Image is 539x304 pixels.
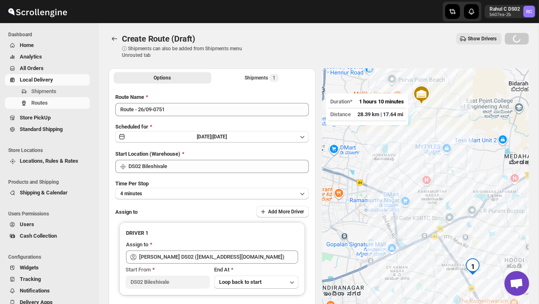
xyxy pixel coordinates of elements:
[122,34,195,44] span: Create Route (Draft)
[219,279,261,285] span: Loop back to start
[115,151,180,157] span: Start Location (Warehouse)
[257,206,309,217] button: Add More Driver
[5,40,90,51] button: Home
[126,241,148,249] div: Assign to
[20,288,50,294] span: Notifications
[468,35,497,42] span: Show Drivers
[20,189,68,196] span: Shipping & Calendar
[20,42,34,48] span: Home
[20,77,53,83] span: Local Delivery
[5,219,90,230] button: Users
[213,72,310,84] button: Selected Shipments
[115,103,309,116] input: Eg: Bengaluru Route
[5,97,90,109] button: Routes
[330,98,352,105] span: Duration*
[114,72,211,84] button: All Route Options
[5,86,90,97] button: Shipments
[31,88,56,94] span: Shipments
[8,210,93,217] span: Users Permissions
[20,221,34,227] span: Users
[115,94,144,100] span: Route Name
[8,254,93,260] span: Configurations
[245,74,279,82] div: Shipments
[359,98,404,105] span: 1 hours 10 minutes
[490,12,520,17] p: b607ea-2b
[20,126,63,132] span: Standard Shipping
[456,33,502,44] button: Show Drivers
[5,155,90,167] button: Locations, Rules & Rates
[5,285,90,297] button: Notifications
[20,276,41,282] span: Tracking
[214,266,299,274] div: End At
[20,65,44,71] span: All Orders
[115,124,148,130] span: Scheduled for
[268,208,304,215] span: Add More Driver
[115,188,309,199] button: 4 minutes
[126,229,298,237] h3: DRIVER 1
[115,209,138,215] span: Assign to
[213,134,227,140] span: [DATE]
[20,158,78,164] span: Locations, Rules & Rates
[20,115,51,121] span: Store PickUp
[109,33,120,44] button: Routes
[154,75,171,81] span: Options
[126,267,151,273] span: Start From
[122,45,252,58] p: ⓘ Shipments can also be added from Shipments menu Unrouted tab
[8,147,93,154] span: Store Locations
[7,1,68,22] img: ScrollEngine
[464,258,481,275] div: 1
[526,9,532,14] text: RC
[20,264,39,271] span: Widgets
[490,6,520,12] p: Rahul C DS02
[504,271,529,296] div: Open chat
[5,187,90,199] button: Shipping & Calendar
[20,54,42,60] span: Analytics
[5,230,90,242] button: Cash Collection
[5,63,90,74] button: All Orders
[20,233,57,239] span: Cash Collection
[197,134,213,140] span: [DATE] |
[485,5,536,18] button: User menu
[214,276,299,289] button: Loop back to start
[5,274,90,285] button: Tracking
[128,160,309,173] input: Search location
[5,262,90,274] button: Widgets
[523,6,535,17] span: Rahul C DS02
[357,111,403,117] span: 28.39 km | 17.64 mi
[31,100,48,106] span: Routes
[273,75,275,81] span: 1
[330,111,351,117] span: Distance
[139,250,298,264] input: Search assignee
[8,179,93,185] span: Products and Shipping
[120,190,142,197] span: 4 minutes
[115,131,309,143] button: [DATE]|[DATE]
[8,31,93,38] span: Dashboard
[115,180,149,187] span: Time Per Stop
[5,51,90,63] button: Analytics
